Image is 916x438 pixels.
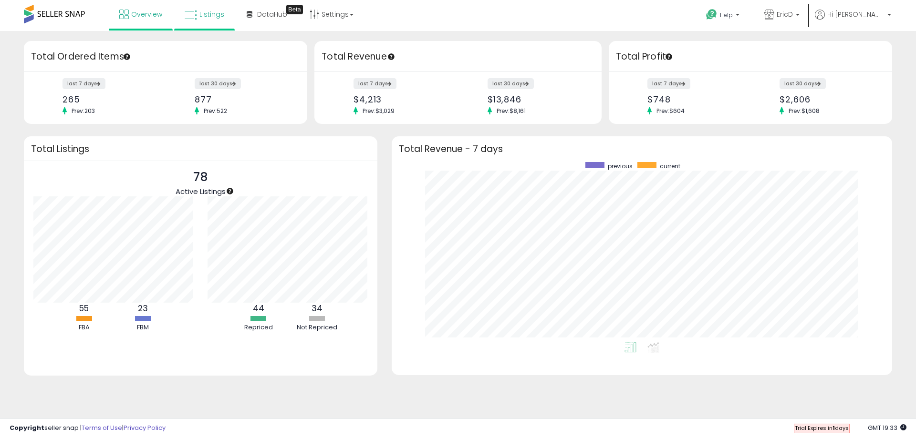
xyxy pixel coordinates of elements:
span: Hi [PERSON_NAME] [827,10,885,19]
b: 1 [833,424,835,432]
a: Help [698,1,749,31]
a: Hi [PERSON_NAME] [815,10,891,31]
label: last 30 days [195,78,241,89]
i: Get Help [706,9,718,20]
div: 877 [195,94,291,104]
label: last 7 days [62,78,105,89]
span: Prev: $604 [652,107,689,115]
div: Tooltip anchor [123,52,131,61]
p: 78 [176,168,226,186]
div: $4,213 [354,94,451,104]
b: 23 [138,303,148,314]
h3: Total Revenue - 7 days [399,145,885,153]
div: 265 [62,94,158,104]
div: Tooltip anchor [286,5,303,14]
div: Tooltip anchor [226,187,234,195]
div: FBM [114,323,171,332]
span: Listings [199,10,224,19]
div: Repriced [230,323,287,332]
div: Tooltip anchor [387,52,396,61]
a: Terms of Use [82,423,122,432]
a: Privacy Policy [124,423,166,432]
b: 44 [253,303,264,314]
h3: Total Profit [616,50,885,63]
span: previous [608,162,633,170]
span: Trial Expires in days [795,424,849,432]
h3: Total Revenue [322,50,594,63]
span: Prev: 522 [199,107,232,115]
h3: Total Ordered Items [31,50,300,63]
b: 55 [79,303,89,314]
span: Prev: $1,608 [784,107,824,115]
span: Active Listings [176,186,226,196]
div: $13,846 [488,94,585,104]
label: last 30 days [780,78,826,89]
div: Tooltip anchor [665,52,673,61]
span: DataHub [257,10,287,19]
span: Prev: $8,161 [492,107,531,115]
label: last 30 days [488,78,534,89]
span: 2025-10-14 19:33 GMT [868,423,906,432]
label: last 7 days [354,78,396,89]
b: 34 [312,303,323,314]
span: Prev: $3,029 [358,107,399,115]
div: seller snap | | [10,424,166,433]
h3: Total Listings [31,145,370,153]
span: EricD [777,10,793,19]
label: last 7 days [647,78,690,89]
span: Help [720,11,733,19]
span: Prev: 203 [67,107,100,115]
strong: Copyright [10,423,44,432]
span: current [660,162,680,170]
div: Not Repriced [289,323,346,332]
div: FBA [55,323,113,332]
div: $748 [647,94,743,104]
span: Overview [131,10,162,19]
div: $2,606 [780,94,875,104]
